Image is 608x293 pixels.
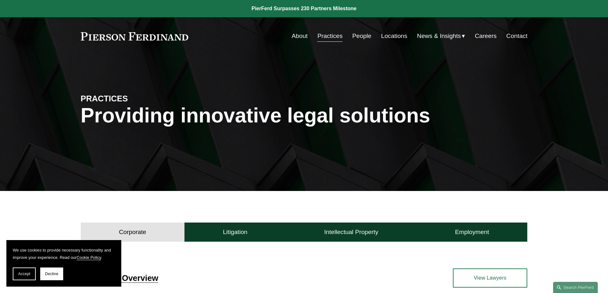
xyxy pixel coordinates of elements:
[352,30,372,42] a: People
[81,104,528,127] h1: Providing innovative legal solutions
[13,267,36,280] button: Accept
[417,30,465,42] a: folder dropdown
[81,274,158,282] a: Corporate Overview
[381,30,407,42] a: Locations
[317,30,342,42] a: Practices
[455,228,489,236] h4: Employment
[45,272,58,276] span: Decline
[553,282,598,293] a: Search this site
[6,240,121,287] section: Cookie banner
[119,228,146,236] h4: Corporate
[453,268,527,288] a: View Lawyers
[13,246,115,261] p: We use cookies to provide necessary functionality and improve your experience. Read our .
[81,93,192,104] h4: PRACTICES
[475,30,497,42] a: Careers
[417,31,461,42] span: News & Insights
[18,272,30,276] span: Accept
[292,30,308,42] a: About
[223,228,247,236] h4: Litigation
[324,228,379,236] h4: Intellectual Property
[506,30,527,42] a: Contact
[77,255,101,260] a: Cookie Policy
[40,267,63,280] button: Decline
